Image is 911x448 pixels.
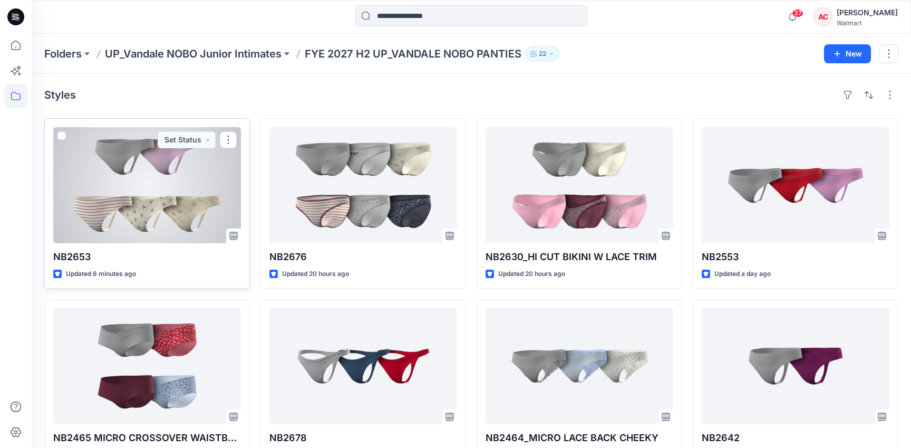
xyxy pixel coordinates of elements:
[539,48,546,60] p: 22
[498,269,565,280] p: Updated 20 hours ago
[702,308,889,424] a: NB2642
[837,6,898,19] div: [PERSON_NAME]
[269,431,457,445] p: NB2678
[53,308,241,424] a: NB2465 MICRO CROSSOVER WAISTBAND HIPSTER
[53,127,241,243] a: NB2653
[486,127,673,243] a: NB2630_HI CUT BIKINI W LACE TRIM
[269,250,457,264] p: NB2676
[486,250,673,264] p: NB2630_HI CUT BIKINI W LACE TRIM
[837,19,898,27] div: Walmart
[269,308,457,424] a: NB2678
[66,269,136,280] p: Updated 6 minutes ago
[305,46,521,61] p: FYE 2027 H2 UP_VANDALE NOBO PANTIES
[824,44,871,63] button: New
[282,269,349,280] p: Updated 20 hours ago
[792,9,803,17] span: 37
[53,431,241,445] p: NB2465 MICRO CROSSOVER WAISTBAND HIPSTER
[105,46,282,61] a: UP_Vandale NOBO Junior Intimates
[702,431,889,445] p: NB2642
[486,431,673,445] p: NB2464_MICRO LACE BACK CHEEKY
[702,127,889,243] a: NB2553
[813,7,832,26] div: AC
[526,46,559,61] button: 22
[702,250,889,264] p: NB2553
[53,250,241,264] p: NB2653
[486,308,673,424] a: NB2464_MICRO LACE BACK CHEEKY
[714,269,771,280] p: Updated a day ago
[269,127,457,243] a: NB2676
[44,89,76,101] h4: Styles
[44,46,82,61] a: Folders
